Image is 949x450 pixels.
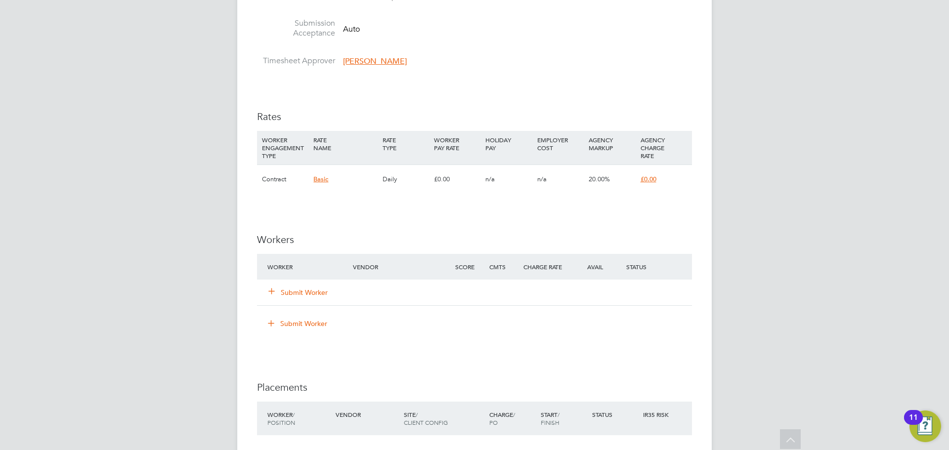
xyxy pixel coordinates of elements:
span: / Finish [541,410,560,426]
button: Open Resource Center, 11 new notifications [909,410,941,442]
div: 11 [909,417,918,430]
div: IR35 Risk [641,406,675,423]
div: RATE NAME [311,131,380,157]
div: WORKER PAY RATE [431,131,483,157]
div: Charge [487,406,538,431]
div: RATE TYPE [380,131,431,157]
span: Basic [313,175,328,183]
span: n/a [485,175,495,183]
div: Vendor [333,406,401,423]
span: Auto [343,24,360,34]
div: AGENCY MARKUP [586,131,638,157]
h3: Rates [257,110,692,123]
button: Submit Worker [269,287,328,297]
div: Worker [265,406,333,431]
div: Charge Rate [521,258,572,276]
span: / Client Config [404,410,448,426]
h3: Workers [257,233,692,246]
div: Status [624,258,692,276]
div: Daily [380,165,431,194]
label: Timesheet Approver [257,56,335,66]
span: £0.00 [641,175,656,183]
div: Avail [572,258,624,276]
div: Contract [259,165,311,194]
div: Worker [265,258,350,276]
div: WORKER ENGAGEMENT TYPE [259,131,311,164]
div: EMPLOYER COST [535,131,586,157]
div: Cmts [487,258,521,276]
div: Status [590,406,641,423]
div: HOLIDAY PAY [483,131,534,157]
div: Vendor [350,258,453,276]
div: £0.00 [431,165,483,194]
span: / Position [267,410,295,426]
span: / PO [489,410,515,426]
button: Submit Worker [261,316,335,331]
div: Start [538,406,590,431]
div: AGENCY CHARGE RATE [638,131,690,164]
span: 20.00% [589,175,610,183]
div: Score [453,258,487,276]
label: Submission Acceptance [257,18,335,39]
span: n/a [537,175,547,183]
h3: Placements [257,381,692,394]
div: Site [401,406,487,431]
span: [PERSON_NAME] [343,56,407,66]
